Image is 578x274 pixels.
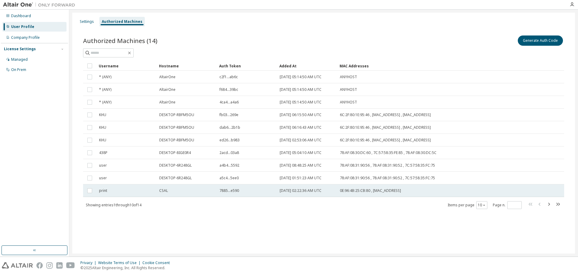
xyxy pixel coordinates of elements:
div: Settings [80,19,94,24]
div: Dashboard [11,14,31,18]
span: KHU [99,112,106,117]
span: a5c4...5ee0 [219,176,239,180]
span: 0E:96:4B:25:CB:80 , [MAC_ADDRESS] [340,188,401,193]
div: Managed [11,57,28,62]
span: DESKTOP-6R248GL [159,163,192,168]
span: Items per page [448,201,487,209]
div: License Settings [4,47,36,51]
span: [DATE] 05:14:50 AM UTC [280,100,322,105]
span: KHU [99,138,106,143]
span: user [99,176,107,180]
span: 6C:2F:80:1E:95:46 , [MAC_ADDRESS] , [MAC_ADDRESS] [340,125,431,130]
img: youtube.svg [66,262,75,269]
span: [DATE] 06:16:43 AM UTC [280,125,322,130]
div: Cookie Consent [142,260,173,265]
span: [DATE] 01:51:23 AM UTC [280,176,322,180]
div: Company Profile [11,35,40,40]
span: [DATE] 05:14:50 AM UTC [280,75,322,79]
img: altair_logo.svg [2,262,33,269]
span: ANYHOST [340,87,357,92]
div: User Profile [11,24,34,29]
span: Page n. [493,201,522,209]
span: ANYHOST [340,100,357,105]
p: © 2025 Altair Engineering, Inc. All Rights Reserved. [80,265,173,270]
span: user [99,163,107,168]
span: ANYHOST [340,75,357,79]
span: * (ANY) [99,100,111,105]
span: ed26...b983 [219,138,240,143]
span: DESKTOP-6R248GL [159,176,192,180]
button: 10 [478,203,486,208]
span: DESKTOP-RBFM5OU [159,138,194,143]
div: Privacy [80,260,98,265]
span: Showing entries 1 through 10 of 14 [86,202,141,208]
span: c2f1...ab6c [219,75,238,79]
span: 78:AF:08:30:DC:60 , 7C:57:58:35:FE:85 , 78:AF:08:30:DC:5C [340,150,437,155]
span: * (ANY) [99,75,111,79]
span: [DATE] 06:15:50 AM UTC [280,112,322,117]
img: facebook.svg [36,262,43,269]
span: DESKTOP-RBFM5OU [159,125,194,130]
img: linkedin.svg [56,262,63,269]
span: 78:AF:08:31:90:56 , 78:AF:08:31:90:52 , 7C:57:58:35:FC:75 [340,163,435,168]
span: DESKTOP-8IGE0R4 [159,150,191,155]
span: print [99,188,107,193]
span: * (ANY) [99,87,111,92]
div: Authorized Machines [102,19,142,24]
span: [DATE] 05:14:50 AM UTC [280,87,322,92]
span: 7885...e590 [219,188,239,193]
span: f684...39bc [219,87,238,92]
span: AltairOne [159,75,176,79]
div: On Prem [11,67,26,72]
div: Website Terms of Use [98,260,142,265]
div: MAC Addresses [340,61,501,71]
span: a4b4...5592 [219,163,239,168]
span: fb03...269e [219,112,238,117]
span: 2acd...03a8 [219,150,239,155]
span: 78:AF:08:31:90:56 , 78:AF:08:31:90:52 , 7C:57:58:35:FC:75 [340,176,435,180]
span: [DATE] 05:04:10 AM UTC [280,150,322,155]
img: instagram.svg [46,262,53,269]
span: [DATE] 02:22:36 AM UTC [280,188,322,193]
div: Hostname [159,61,214,71]
div: Username [99,61,154,71]
span: AltairOne [159,87,176,92]
span: dab6...2b1b [219,125,240,130]
span: [DATE] 08:48:25 AM UTC [280,163,322,168]
span: [DATE] 02:53:06 AM UTC [280,138,322,143]
span: DESKTOP-RBFM5OU [159,112,194,117]
div: Auth Token [219,61,275,71]
span: KHU [99,125,106,130]
span: CSAL [159,188,168,193]
span: 6C:2F:80:1E:95:46 , [MAC_ADDRESS] , [MAC_ADDRESS] [340,112,431,117]
span: Authorized Machines (14) [83,36,157,45]
div: Added At [279,61,335,71]
span: 6C:2F:80:1E:95:46 , [MAC_ADDRESS] , [MAC_ADDRESS] [340,138,431,143]
span: AltairOne [159,100,176,105]
span: 4ca4...a4a6 [219,100,239,105]
button: Generate Auth Code [518,35,563,46]
span: 438P [99,150,107,155]
img: Altair One [3,2,78,8]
